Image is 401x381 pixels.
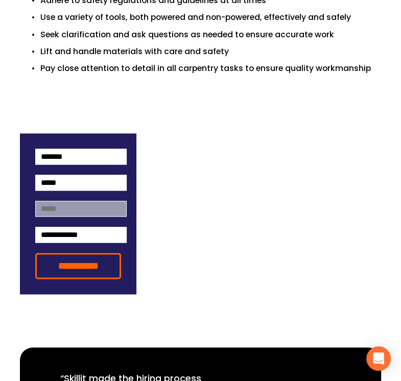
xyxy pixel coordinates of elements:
p: Seek clarification and ask questions as needed to ensure accurate work [40,28,381,41]
div: Open Intercom Messenger [366,346,391,371]
p: Use a variety of tools, both powered and non-powered, effectively and safely [40,11,381,23]
p: Lift and handle materials with care and safety [40,45,381,58]
p: Pay close attention to detail in all carpentry tasks to ensure quality workmanship [40,62,381,75]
